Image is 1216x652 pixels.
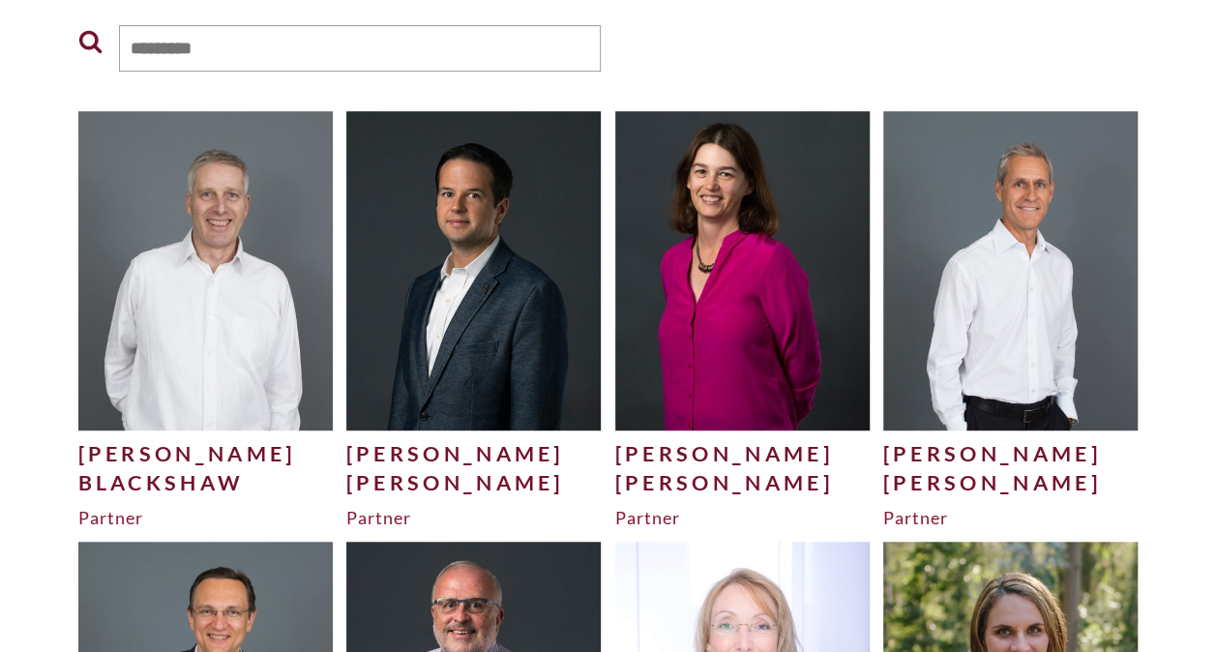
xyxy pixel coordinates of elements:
img: Julie-H-500x625.jpg [615,111,871,430]
div: [PERSON_NAME] [346,439,602,468]
img: Craig-Mitchell-Website-500x625.jpg [883,111,1139,430]
div: Partner [883,506,1139,529]
div: [PERSON_NAME] [883,439,1139,468]
a: [PERSON_NAME][PERSON_NAME]Partner [883,111,1139,529]
div: Partner [615,506,871,529]
div: Partner [346,506,602,529]
img: Dave-Blackshaw-for-website2-500x625.jpg [78,111,334,430]
a: [PERSON_NAME][PERSON_NAME]Partner [615,111,871,529]
div: [PERSON_NAME] [346,468,602,497]
div: Partner [78,506,334,529]
div: Blackshaw [78,468,334,497]
a: [PERSON_NAME]BlackshawPartner [78,111,334,529]
div: [PERSON_NAME] [615,439,871,468]
img: Philipp-Ebert_edited-1-500x625.jpg [346,111,602,430]
div: [PERSON_NAME] [78,439,334,468]
div: [PERSON_NAME] [883,468,1139,497]
div: [PERSON_NAME] [615,468,871,497]
a: [PERSON_NAME][PERSON_NAME]Partner [346,111,602,529]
